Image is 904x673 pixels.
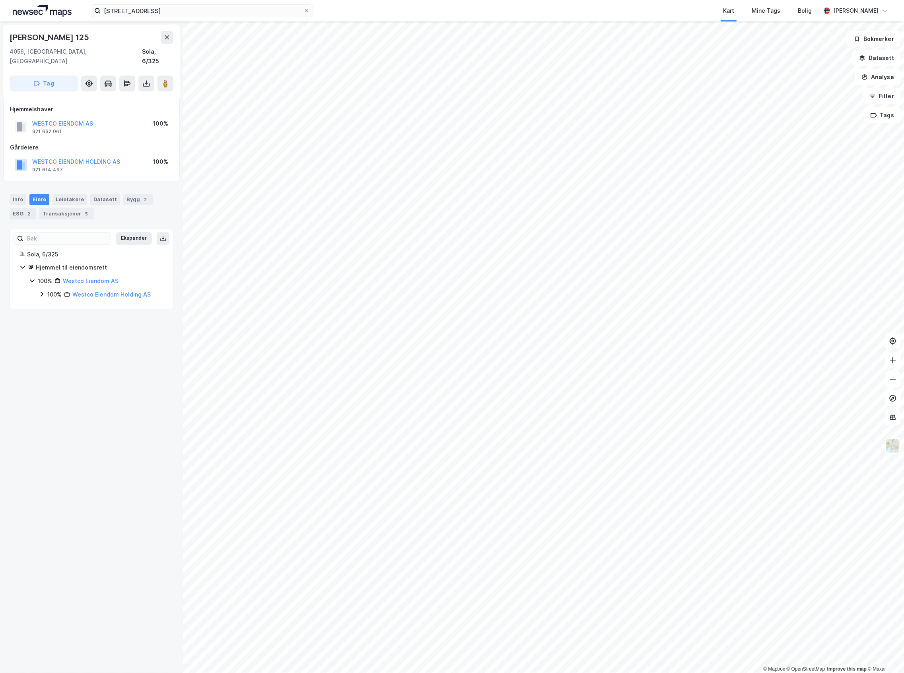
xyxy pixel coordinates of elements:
div: 5 [83,210,91,218]
div: 2 [142,196,150,204]
div: 100% [47,290,62,299]
div: ESG [10,208,36,219]
div: Transaksjoner [39,208,94,219]
img: Z [885,438,900,454]
input: Søk på adresse, matrikkel, gårdeiere, leietakere eller personer [101,5,303,17]
div: Leietakere [52,194,87,205]
div: Mine Tags [752,6,780,16]
div: Kontrollprogram for chat [864,635,904,673]
div: Info [10,194,26,205]
div: Eiere [29,194,49,205]
div: [PERSON_NAME] 125 [10,31,91,44]
div: 100% [153,119,168,128]
a: Westco Eiendom Holding AS [72,291,151,298]
button: Ekspander [116,232,152,245]
a: OpenStreetMap [787,666,825,672]
div: Bolig [798,6,812,16]
input: Søk [23,233,111,244]
div: [PERSON_NAME] [833,6,879,16]
div: Bygg [123,194,153,205]
div: 921 614 497 [32,167,63,173]
a: Mapbox [763,666,785,672]
button: Filter [863,88,901,104]
div: Kart [723,6,734,16]
div: Gårdeiere [10,143,173,152]
img: logo.a4113a55bc3d86da70a041830d287a7e.svg [13,5,72,17]
div: 2 [25,210,33,218]
a: Westco Eiendom AS [63,277,119,284]
button: Analyse [855,69,901,85]
div: Datasett [90,194,120,205]
a: Improve this map [827,666,867,672]
div: Hjemmel til eiendomsrett [36,263,163,272]
div: 4056, [GEOGRAPHIC_DATA], [GEOGRAPHIC_DATA] [10,47,142,66]
iframe: Chat Widget [864,635,904,673]
div: 100% [153,157,168,167]
div: Sola, 6/325 [142,47,173,66]
div: Sola, 6/325 [27,250,163,259]
button: Tags [864,107,901,123]
div: 921 632 061 [32,128,62,135]
button: Tag [10,76,78,91]
button: Datasett [852,50,901,66]
div: 100% [38,276,52,286]
button: Bokmerker [847,31,901,47]
div: Hjemmelshaver [10,105,173,114]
